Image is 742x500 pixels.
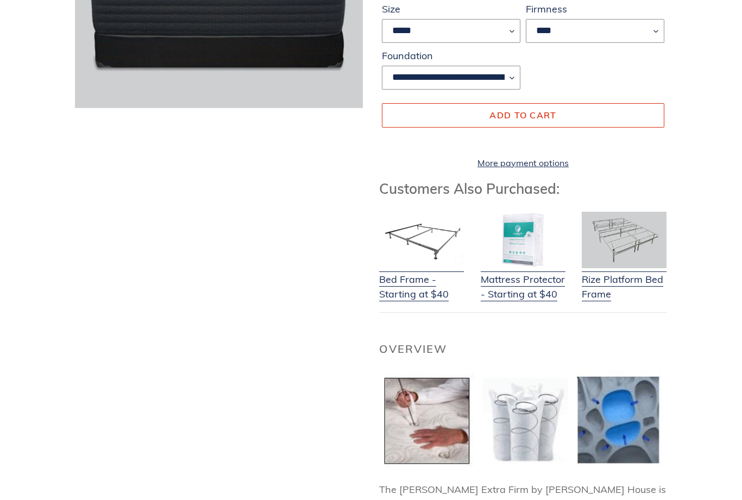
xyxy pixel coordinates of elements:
img: Mattress Protector [481,212,565,268]
label: Size [382,2,520,16]
a: More payment options [382,156,664,169]
label: Foundation [382,48,520,63]
a: Mattress Protector - Starting at $40 [481,258,565,301]
img: Bed Frame [379,212,464,268]
label: Firmness [526,2,664,16]
a: Bed Frame - Starting at $40 [379,258,464,301]
a: Rize Platform Bed Frame [582,258,666,301]
img: Adjustable Base [582,212,666,268]
span: Add to cart [489,110,556,121]
h2: Overview [379,343,667,356]
h3: Customers Also Purchased: [379,180,667,197]
button: Add to cart [382,103,664,127]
